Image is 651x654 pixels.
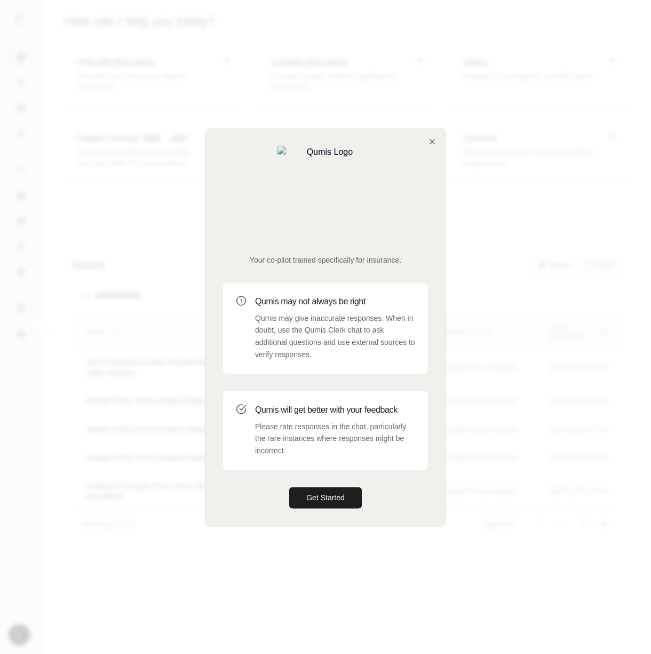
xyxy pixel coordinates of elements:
[277,146,374,242] img: Qumis Logo
[289,487,362,508] button: Get Started
[223,255,428,265] p: Your co-pilot trained specifically for insurance.
[255,295,415,308] h3: Qumis may not always be right
[255,312,415,361] p: Qumis may give inaccurate responses. When in doubt, use the Qumis Clerk chat to ask additional qu...
[255,404,415,416] h3: Qumis will get better with your feedback
[255,421,415,457] p: Please rate responses in the chat, particularly the rare instances where responses might be incor...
